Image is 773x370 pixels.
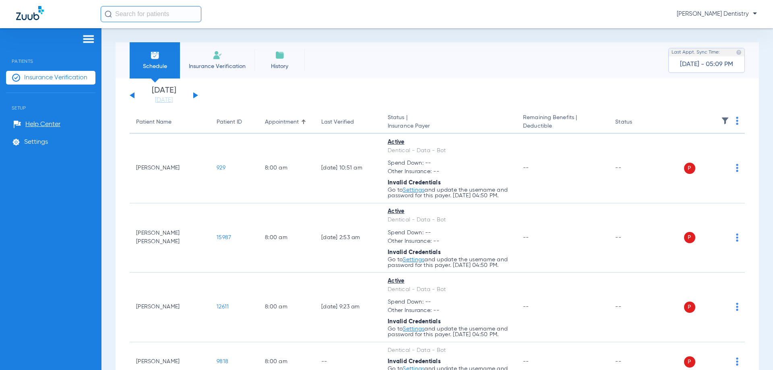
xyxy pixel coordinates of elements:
[24,138,48,146] span: Settings
[684,356,695,368] span: P
[388,250,441,255] span: Invalid Credentials
[684,302,695,313] span: P
[388,237,510,246] span: Other Insurance: --
[388,298,510,306] span: Spend Down: --
[213,50,222,60] img: Manual Insurance Verification
[275,50,285,60] img: History
[217,235,231,240] span: 15987
[130,134,210,203] td: [PERSON_NAME]
[718,358,726,366] img: x.svg
[258,273,315,342] td: 8:00 AM
[523,165,529,171] span: --
[736,303,738,311] img: group-dot-blue.svg
[388,122,510,130] span: Insurance Payer
[718,234,726,242] img: x.svg
[736,234,738,242] img: group-dot-blue.svg
[736,117,738,125] img: group-dot-blue.svg
[130,203,210,273] td: [PERSON_NAME] [PERSON_NAME]
[140,96,188,104] a: [DATE]
[388,159,510,167] span: Spend Down: --
[403,187,424,193] a: Settings
[388,187,510,198] p: Go to and update the username and password for this payer. [DATE] 04:50 PM.
[388,180,441,186] span: Invalid Credentials
[388,257,510,268] p: Go to and update the username and password for this payer. [DATE] 04:50 PM.
[381,111,517,134] th: Status |
[217,118,252,126] div: Patient ID
[217,359,228,364] span: 9818
[718,164,726,172] img: x.svg
[684,163,695,174] span: P
[388,359,441,364] span: Invalid Credentials
[403,326,424,332] a: Settings
[24,74,87,82] span: Insurance Verification
[136,62,174,70] span: Schedule
[16,6,44,20] img: Zuub Logo
[101,6,201,22] input: Search for patients
[186,62,248,70] span: Insurance Verification
[315,203,381,273] td: [DATE] 2:53 AM
[609,203,663,273] td: --
[136,118,172,126] div: Patient Name
[6,46,95,64] span: Patients
[388,167,510,176] span: Other Insurance: --
[388,229,510,237] span: Spend Down: --
[6,93,95,111] span: Setup
[609,134,663,203] td: --
[150,50,160,60] img: Schedule
[388,216,510,224] div: Dentical - Data - Bot
[733,331,773,370] iframe: Chat Widget
[736,164,738,172] img: group-dot-blue.svg
[388,147,510,155] div: Dentical - Data - Bot
[82,34,95,44] img: hamburger-icon
[523,122,602,130] span: Deductible
[25,120,60,128] span: Help Center
[265,118,308,126] div: Appointment
[721,117,729,125] img: filter.svg
[105,10,112,18] img: Search Icon
[523,235,529,240] span: --
[265,118,299,126] div: Appointment
[388,277,510,285] div: Active
[217,304,229,310] span: 12611
[217,165,225,171] span: 929
[321,118,375,126] div: Last Verified
[388,138,510,147] div: Active
[388,319,441,325] span: Invalid Credentials
[523,304,529,310] span: --
[315,273,381,342] td: [DATE] 9:23 AM
[388,207,510,216] div: Active
[136,118,204,126] div: Patient Name
[258,134,315,203] td: 8:00 AM
[13,120,60,128] a: Help Center
[388,326,510,337] p: Go to and update the username and password for this payer. [DATE] 04:50 PM.
[736,50,742,55] img: last sync help info
[609,111,663,134] th: Status
[130,273,210,342] td: [PERSON_NAME]
[609,273,663,342] td: --
[680,60,733,68] span: [DATE] - 05:09 PM
[388,285,510,294] div: Dentical - Data - Bot
[523,359,529,364] span: --
[517,111,609,134] th: Remaining Benefits |
[315,134,381,203] td: [DATE] 10:51 AM
[677,10,757,18] span: [PERSON_NAME] Dentistry
[217,118,242,126] div: Patient ID
[403,257,424,263] a: Settings
[321,118,354,126] div: Last Verified
[388,346,510,355] div: Dentical - Data - Bot
[140,87,188,104] li: [DATE]
[388,306,510,315] span: Other Insurance: --
[260,62,299,70] span: History
[258,203,315,273] td: 8:00 AM
[684,232,695,243] span: P
[718,303,726,311] img: x.svg
[672,48,720,56] span: Last Appt. Sync Time:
